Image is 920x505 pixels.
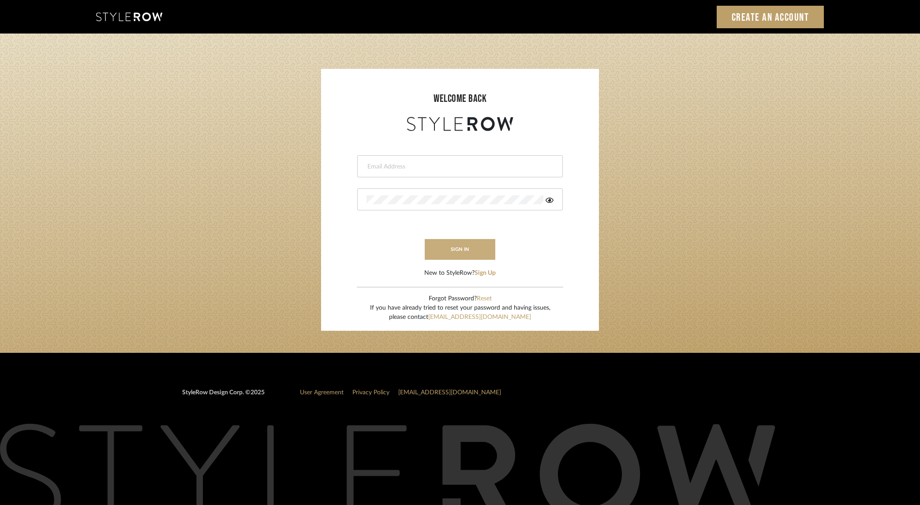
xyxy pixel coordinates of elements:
[424,269,496,278] div: New to StyleRow?
[370,294,550,303] div: Forgot Password?
[475,269,496,278] button: Sign Up
[425,239,495,260] button: sign in
[300,389,344,396] a: User Agreement
[477,294,492,303] button: Reset
[330,91,590,107] div: welcome back
[367,162,551,171] input: Email Address
[398,389,501,396] a: [EMAIL_ADDRESS][DOMAIN_NAME]
[428,314,531,320] a: [EMAIL_ADDRESS][DOMAIN_NAME]
[717,6,824,28] a: Create an Account
[352,389,389,396] a: Privacy Policy
[182,388,265,404] div: StyleRow Design Corp. ©2025
[370,303,550,322] div: If you have already tried to reset your password and having issues, please contact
